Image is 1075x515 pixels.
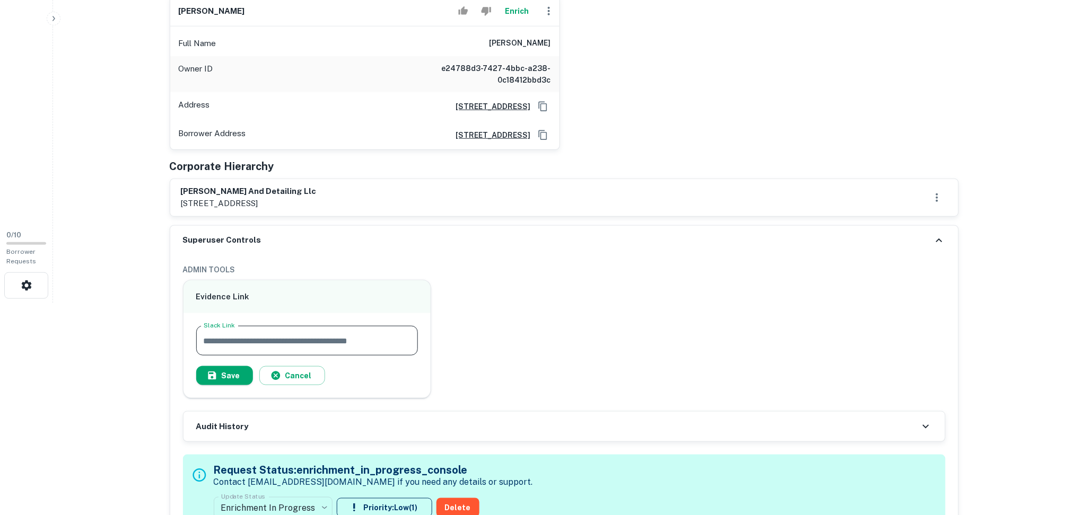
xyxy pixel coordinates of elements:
button: Cancel [259,366,325,385]
h5: Corporate Hierarchy [170,158,274,174]
h6: [PERSON_NAME] [179,5,245,17]
h6: Evidence Link [196,291,418,303]
p: [STREET_ADDRESS] [181,197,317,210]
button: Enrich [500,1,534,22]
h6: Superuser Controls [183,234,261,246]
p: Address [179,99,210,114]
h6: ADMIN TOOLS [183,264,946,276]
span: 0 / 10 [6,231,21,239]
h5: Request Status: enrichment_in_progress_console [214,462,533,478]
h6: e24788d3-7427-4bbc-a238-0c18412bbd3c [424,63,551,86]
p: Full Name [179,37,216,50]
iframe: Chat Widget [1022,430,1075,481]
a: [STREET_ADDRESS] [448,101,531,112]
a: [STREET_ADDRESS] [448,129,531,141]
button: Reject [477,1,495,22]
p: Borrower Address [179,127,246,143]
h6: Audit History [196,421,249,433]
label: Slack Link [204,321,235,330]
span: Borrower Requests [6,248,36,265]
p: Contact [EMAIL_ADDRESS][DOMAIN_NAME] if you need any details or support. [214,476,533,489]
label: Update Status [221,492,265,501]
button: Save [196,366,253,385]
button: Copy Address [535,99,551,114]
h6: [PERSON_NAME] and detailing llc [181,185,317,198]
h6: [PERSON_NAME] [490,37,551,50]
button: Copy Address [535,127,551,143]
p: Owner ID [179,63,213,86]
button: Accept [454,1,473,22]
